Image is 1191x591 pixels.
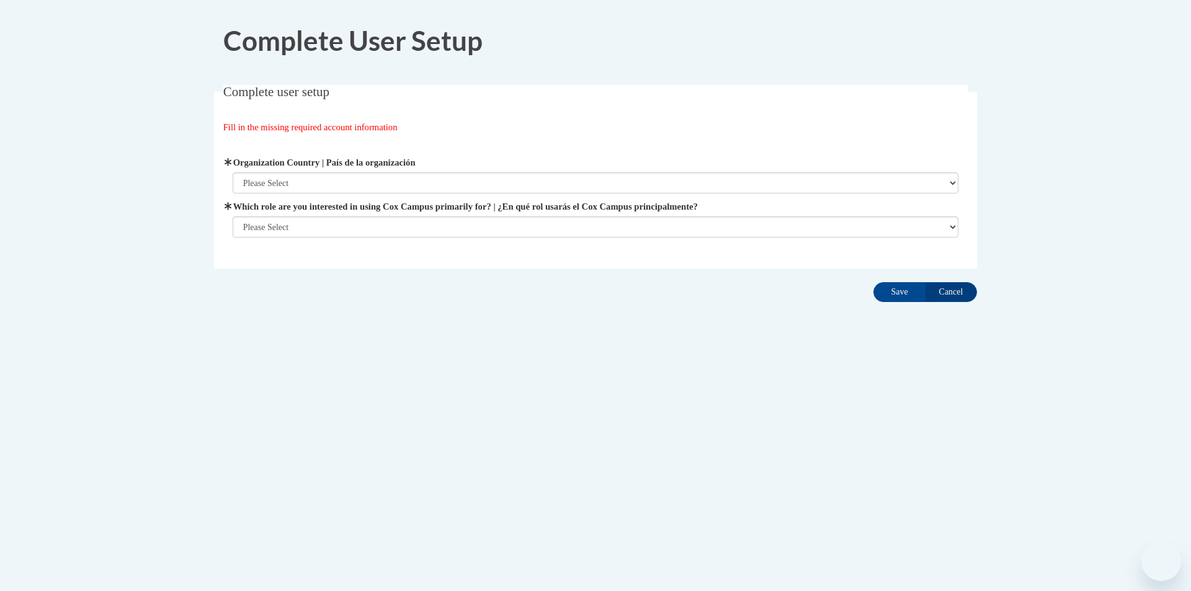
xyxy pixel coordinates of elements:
[233,156,959,169] label: Organization Country | País de la organización
[873,282,926,302] input: Save
[233,200,959,213] label: Which role are you interested in using Cox Campus primarily for? | ¿En qué rol usarás el Cox Camp...
[223,122,398,132] span: Fill in the missing required account information
[223,24,483,56] span: Complete User Setup
[223,84,329,99] span: Complete user setup
[1141,541,1181,581] iframe: Button to launch messaging window
[925,282,977,302] input: Cancel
